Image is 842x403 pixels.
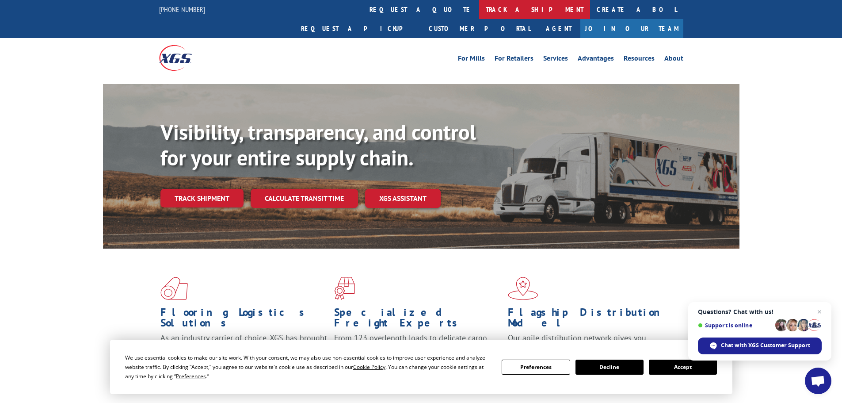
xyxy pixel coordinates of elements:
span: Support is online [698,322,772,329]
span: Preferences [176,372,206,380]
span: Chat with XGS Customer Support [721,342,810,349]
a: Calculate transit time [251,189,358,208]
span: Cookie Policy [353,363,385,371]
a: XGS ASSISTANT [365,189,441,208]
a: About [664,55,683,65]
div: Cookie Consent Prompt [110,340,732,394]
span: As an industry carrier of choice, XGS has brought innovation and dedication to flooring logistics... [160,333,327,364]
a: Advantages [578,55,614,65]
a: For Mills [458,55,485,65]
a: Join Our Team [580,19,683,38]
h1: Flagship Distribution Model [508,307,675,333]
button: Accept [649,360,717,375]
b: Visibility, transparency, and control for your entire supply chain. [160,118,476,171]
h1: Specialized Freight Experts [334,307,501,333]
a: [PHONE_NUMBER] [159,5,205,14]
a: Agent [537,19,580,38]
a: For Retailers [495,55,533,65]
a: Services [543,55,568,65]
img: xgs-icon-focused-on-flooring-red [334,277,355,300]
span: Our agile distribution network gives you nationwide inventory management on demand. [508,333,671,353]
button: Preferences [502,360,570,375]
a: Open chat [805,368,831,394]
img: xgs-icon-total-supply-chain-intelligence-red [160,277,188,300]
p: From 123 overlength loads to delicate cargo, our experienced staff knows the best way to move you... [334,333,501,372]
button: Decline [575,360,644,375]
div: We use essential cookies to make our site work. With your consent, we may also use non-essential ... [125,353,491,381]
a: Resources [624,55,655,65]
span: Questions? Chat with us! [698,308,822,315]
a: Request a pickup [294,19,422,38]
img: xgs-icon-flagship-distribution-model-red [508,277,538,300]
h1: Flooring Logistics Solutions [160,307,328,333]
a: Customer Portal [422,19,537,38]
span: Chat with XGS Customer Support [698,338,822,354]
a: Track shipment [160,189,244,207]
